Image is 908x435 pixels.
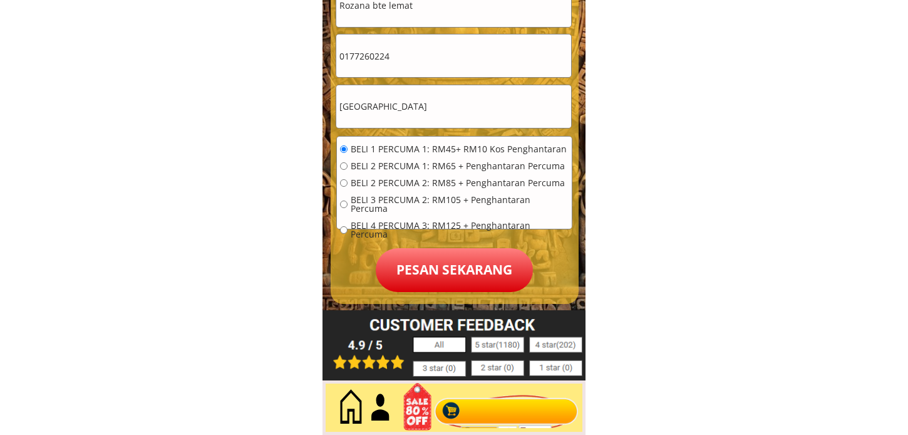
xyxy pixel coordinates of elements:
span: BELI 4 PERCUMA 3: RM125 + Penghantaran Percuma [351,221,569,239]
span: BELI 3 PERCUMA 2: RM105 + Penghantaran Percuma [351,196,569,213]
p: Pesan sekarang [376,248,533,292]
span: BELI 2 PERCUMA 2: RM85 + Penghantaran Percuma [351,179,569,187]
input: Telefon [336,34,571,77]
input: Alamat [336,85,571,128]
span: BELI 1 PERCUMA 1: RM45+ RM10 Kos Penghantaran [351,145,569,154]
span: BELI 2 PERCUMA 1: RM65 + Penghantaran Percuma [351,162,569,170]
